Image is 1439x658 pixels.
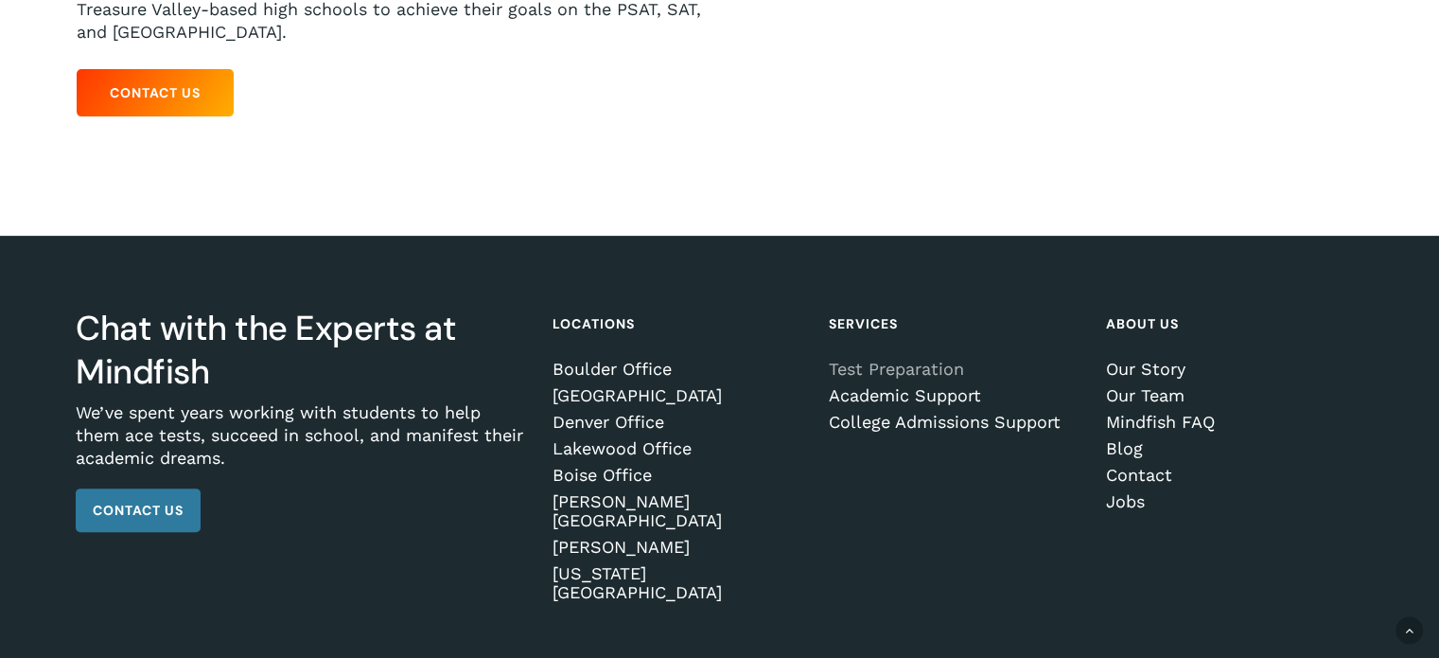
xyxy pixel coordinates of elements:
a: [PERSON_NAME][GEOGRAPHIC_DATA] [553,492,803,530]
a: Our Story [1106,360,1357,379]
a: Boulder Office [553,360,803,379]
a: Back to top [1395,617,1423,645]
a: Mindfish FAQ [1106,413,1357,432]
a: Contact Us [76,489,201,532]
h4: About Us [1106,307,1357,341]
a: Lakewood Office [553,439,803,458]
a: Contact Us [77,69,234,116]
a: Contact [1106,466,1357,485]
a: [US_STATE][GEOGRAPHIC_DATA] [553,564,803,602]
a: [GEOGRAPHIC_DATA] [553,386,803,405]
h3: Chat with the Experts at Mindfish [76,307,526,394]
p: We’ve spent years working with students to help them ace tests, succeed in school, and manifest t... [76,401,526,489]
a: Jobs [1106,492,1357,511]
a: College Admissions Support [829,413,1079,432]
a: [PERSON_NAME] [553,538,803,557]
a: Test Preparation [829,360,1079,379]
a: Academic Support [829,386,1079,405]
a: Our Team [1106,386,1357,405]
a: Blog [1106,439,1357,458]
a: Boise Office [553,466,803,485]
a: Denver Office [553,413,803,432]
h4: Services [829,307,1079,341]
span: Contact Us [110,83,201,102]
h4: Locations [553,307,803,341]
span: Contact Us [93,501,184,520]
